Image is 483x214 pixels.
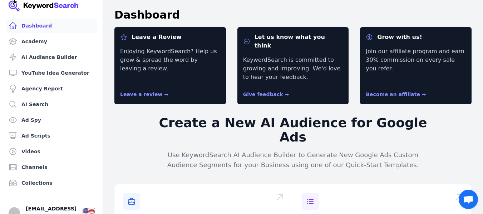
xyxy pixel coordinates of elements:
[6,81,97,96] a: Agency Report
[120,47,220,81] p: Enjoying KeywordSearch? Help us grow & spread the word by leaving a review.
[120,33,220,41] dt: Leave a Review
[459,190,478,209] a: Open chat
[6,66,97,80] a: YouTube Idea Generator
[243,56,343,81] p: KeywordSearch is committed to growing and improving. We'd love to hear your feedback.
[6,34,97,49] a: Academy
[422,91,426,97] span: →
[164,91,168,97] span: →
[114,9,180,21] h1: Dashboard
[6,113,97,127] a: Ad Spy
[243,33,343,50] dt: Let us know what you think
[243,91,289,97] a: Give feedback
[6,176,97,190] a: Collections
[6,160,97,174] a: Channels
[366,47,466,81] p: Join our affiliate program and earn 30% commission on every sale you refer.
[285,91,289,97] span: →
[156,150,430,170] p: Use KeywordSearch AI Audience Builder to Generate New Google Ads Custom Audience Segments for you...
[6,129,97,143] a: Ad Scripts
[156,116,430,144] h2: Create a New AI Audience for Google Ads
[6,19,97,33] a: Dashboard
[366,91,426,97] a: Become an affiliate
[120,91,168,97] a: Leave a review
[6,97,97,111] a: AI Search
[6,144,97,159] a: Videos
[6,50,97,64] a: AI Audience Builder
[366,33,466,41] dt: Grow with us!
